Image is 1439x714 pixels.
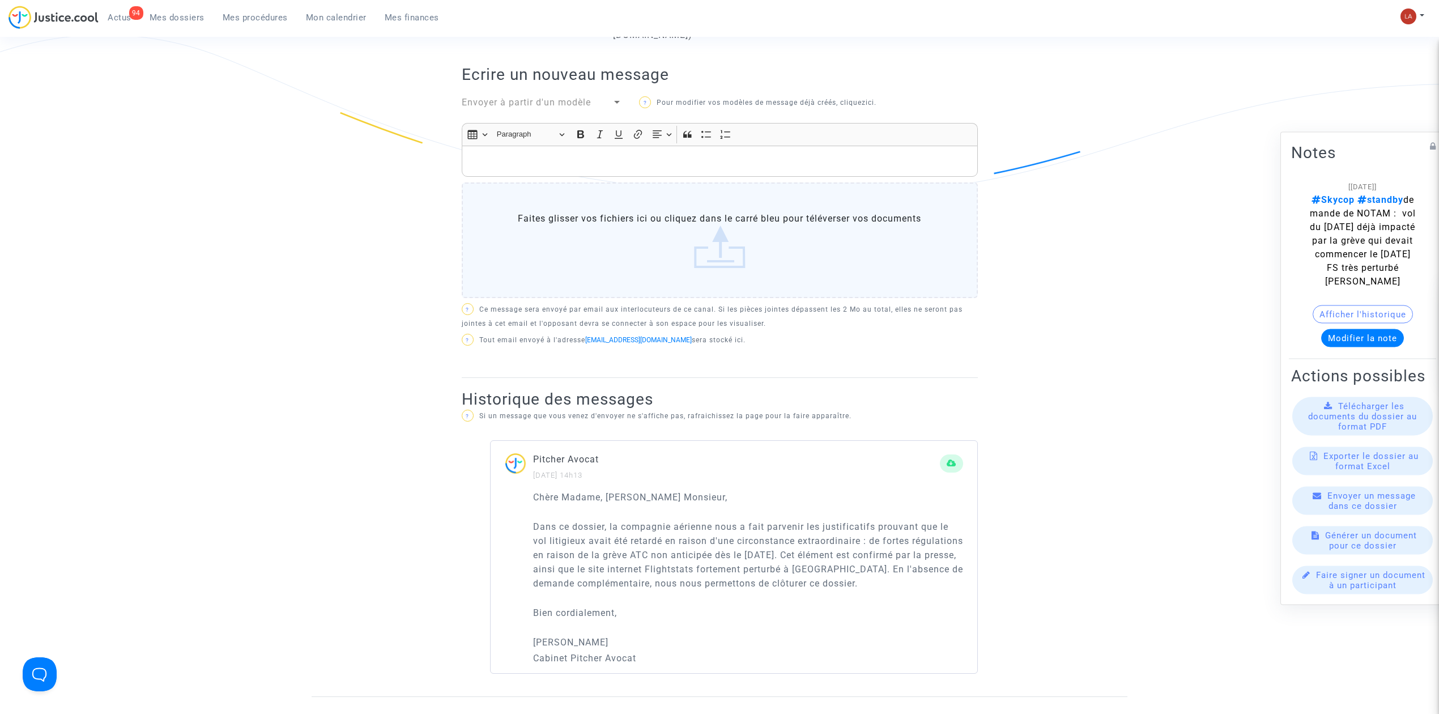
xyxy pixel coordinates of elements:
[585,336,692,344] a: [EMAIL_ADDRESS][DOMAIN_NAME]
[129,6,143,20] div: 94
[462,333,978,347] p: Tout email envoyé à l'adresse sera stocké ici.
[141,9,214,26] a: Mes dossiers
[462,303,978,331] p: Ce message sera envoyé par email aux interlocuteurs de ce canal. Si les pièces jointes dépassent ...
[1327,491,1416,511] span: Envoyer un message dans ce dossier
[306,12,367,23] span: Mon calendrier
[1325,530,1417,551] span: Générer un document pour ce dossier
[462,97,591,108] span: Envoyer à partir d'un modèle
[1355,194,1403,205] span: standby
[466,307,469,313] span: ?
[1308,401,1417,432] span: Télécharger les documents du dossier au format PDF
[533,452,940,466] p: Pitcher Avocat
[497,127,556,141] span: Paragraph
[644,100,647,106] span: ?
[99,9,141,26] a: 94Actus
[533,606,963,620] p: Bien cordialement,
[214,9,297,26] a: Mes procédures
[533,471,582,479] small: [DATE] 14h13
[297,9,376,26] a: Mon calendrier
[1313,305,1413,324] button: Afficher l'historique
[108,12,131,23] span: Actus
[1348,182,1377,191] span: [[DATE]]
[462,146,978,177] div: Rich Text Editor, main
[8,6,99,29] img: jc-logo.svg
[505,452,533,481] img: ...
[613,2,704,40] span: (représenté·e par UAB [DOMAIN_NAME])
[462,123,978,145] div: Editor toolbar
[223,12,288,23] span: Mes procédures
[533,520,963,590] p: Dans ce dossier, la compagnie aérienne nous a fait parvenir les justificatifs prouvant que le vol...
[466,413,469,419] span: ?
[866,99,874,107] a: ici
[385,12,439,23] span: Mes finances
[376,9,448,26] a: Mes finances
[466,337,469,343] span: ?
[150,12,205,23] span: Mes dossiers
[533,651,963,665] p: Cabinet Pitcher Avocat
[1291,143,1434,163] h2: Notes
[1316,570,1425,590] span: Faire signer un document à un participant
[462,389,978,409] h2: Historique des messages
[639,96,889,110] p: Pour modifier vos modèles de message déjà créés, cliquez .
[533,490,963,504] p: Chère Madame, [PERSON_NAME] Monsieur,
[492,126,570,143] button: Paragraph
[1323,451,1419,471] span: Exporter le dossier au format Excel
[1312,194,1355,205] span: Skycop
[1321,329,1404,347] button: Modifier la note
[1310,194,1416,287] span: demande de NOTAM : vol du [DATE] déjà impacté par la grève qui devait commencer le [DATE] FS très...
[462,409,978,423] p: Si un message que vous venez d'envoyer ne s'affiche pas, rafraichissez la page pour la faire appa...
[462,65,978,84] h2: Ecrire un nouveau message
[1400,8,1416,24] img: 3f9b7d9779f7b0ffc2b90d026f0682a9
[23,657,57,691] iframe: Help Scout Beacon - Open
[533,635,963,649] p: [PERSON_NAME]
[1291,366,1434,386] h2: Actions possibles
